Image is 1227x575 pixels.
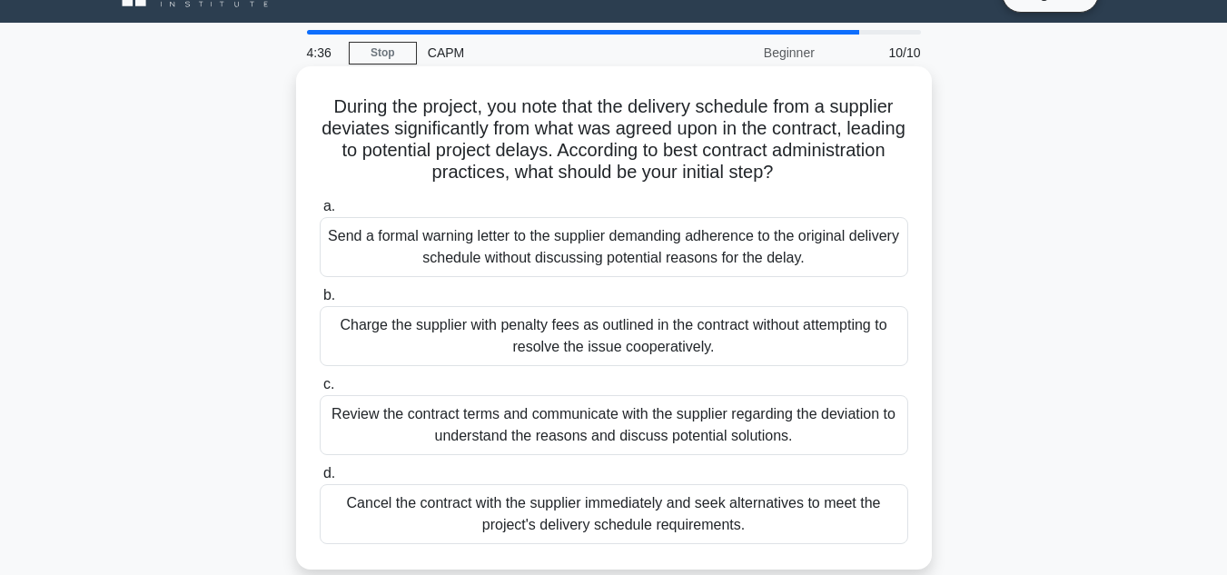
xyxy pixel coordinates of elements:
span: a. [323,198,335,213]
div: CAPM [417,35,667,71]
div: Charge the supplier with penalty fees as outlined in the contract without attempting to resolve t... [320,306,908,366]
div: 10/10 [826,35,932,71]
div: Send a formal warning letter to the supplier demanding adherence to the original delivery schedul... [320,217,908,277]
span: b. [323,287,335,302]
div: Cancel the contract with the supplier immediately and seek alternatives to meet the project's del... [320,484,908,544]
span: c. [323,376,334,392]
a: Stop [349,42,417,64]
span: d. [323,465,335,481]
div: Beginner [667,35,826,71]
h5: During the project, you note that the delivery schedule from a supplier deviates significantly fr... [318,95,910,184]
div: Review the contract terms and communicate with the supplier regarding the deviation to understand... [320,395,908,455]
div: 4:36 [296,35,349,71]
